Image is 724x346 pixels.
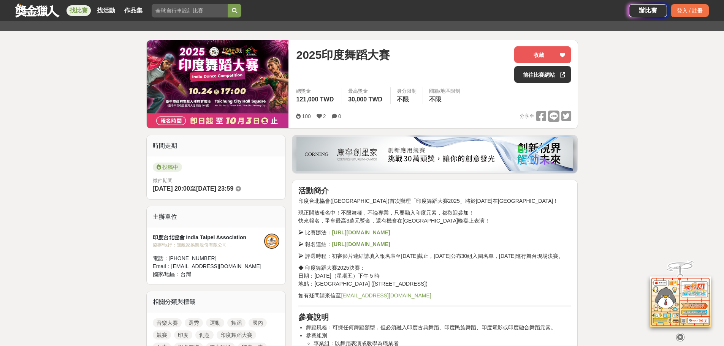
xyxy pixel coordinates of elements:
[341,292,431,299] a: [EMAIL_ADDRESS][DOMAIN_NAME]
[249,318,267,327] a: 國內
[338,113,341,119] span: 0
[153,271,181,277] span: 國家/地區：
[298,240,571,248] p: ➢ 報名連結：
[302,113,311,119] span: 100
[153,163,182,172] span: 投稿中
[323,113,326,119] span: 2
[348,87,384,95] span: 最高獎金
[332,229,390,235] a: [URL][DOMAIN_NAME]
[298,186,329,195] strong: 活動簡介
[298,313,329,321] strong: 參賽說明
[296,46,390,63] span: 2025印度舞蹈大賽
[195,330,214,340] a: 創意
[153,234,265,242] div: 印度台北協會 India Taipei Association
[298,229,571,237] p: ➢ 比賽辦法：
[429,87,460,95] div: 國籍/地區限制
[147,40,289,128] img: Cover Image
[227,318,246,327] a: 舞蹈
[217,330,256,340] a: 印度舞蹈大賽
[306,324,571,332] li: 舞蹈風格：可採任何舞蹈類型，但必須融入印度古典舞蹈、印度民族舞蹈、印度電影或印度融合舞蹈元素。
[332,241,390,247] a: [URL][DOMAIN_NAME]
[153,262,265,270] div: Email： [EMAIL_ADDRESS][DOMAIN_NAME]
[629,4,667,17] a: 辦比賽
[298,197,571,205] p: 印度台北協會([GEOGRAPHIC_DATA])首次辦理「印度舞蹈大賽2025」將於[DATE]在[GEOGRAPHIC_DATA]！
[190,185,196,192] span: 至
[196,185,233,192] span: [DATE] 23:59
[94,5,118,16] a: 找活動
[650,276,711,327] img: d2146d9a-e6f6-4337-9592-8cefde37ba6b.png
[520,111,534,122] span: 分享至
[514,46,571,63] button: 收藏
[152,4,228,17] input: 全球自行車設計比賽
[296,137,573,171] img: be6ed63e-7b41-4cb8-917a-a53bd949b1b4.png
[429,96,441,103] span: 不限
[298,209,571,225] p: 現正開放報名中！不限舞種，不論專業，只要融入印度元素，都歡迎參加！ 快來報名，爭奪最高3萬元獎金，還有機會在[GEOGRAPHIC_DATA]晚宴上表演！
[298,264,571,288] p: ◆ 印度舞蹈大賽2025決賽： 日期：[DATE]（星期五）下午 5 時 地點：[GEOGRAPHIC_DATA] ([STREET_ADDRESS])
[397,96,409,103] span: 不限
[147,135,286,156] div: 時間走期
[153,242,265,248] div: 協辦/執行： 無敵家娛樂股份有限公司
[397,87,417,95] div: 身分限制
[185,318,203,327] a: 選秀
[153,330,171,340] a: 競賽
[153,185,190,192] span: [DATE] 20:00
[121,5,146,16] a: 作品集
[153,254,265,262] div: 電話： [PHONE_NUMBER]
[181,271,191,277] span: 台灣
[671,4,709,17] div: 登入 / 註冊
[298,252,571,260] p: ➢ 評選時程：初審影片連結請填入報名表至[DATE]截止，[DATE]公布30組入圍名單，[DATE]進行舞台現場決賽。
[153,178,173,183] span: 徵件期間
[348,96,382,103] span: 30,000 TWD
[153,318,182,327] a: 音樂大賽
[514,66,571,83] a: 前往比賽網站
[147,291,286,313] div: 相關分類與標籤
[174,330,192,340] a: 印度
[298,292,571,300] p: 如有疑問請來信至
[67,5,91,16] a: 找比賽
[296,96,334,103] span: 121,000 TWD
[147,206,286,228] div: 主辦單位
[296,87,336,95] span: 總獎金
[206,318,224,327] a: 運動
